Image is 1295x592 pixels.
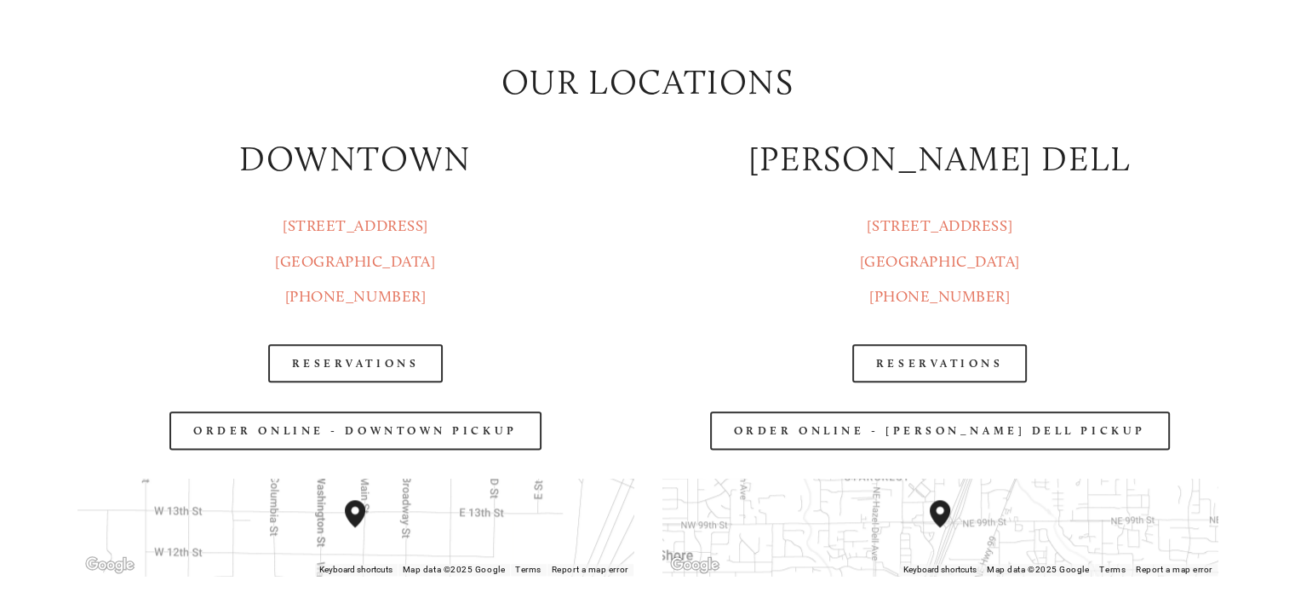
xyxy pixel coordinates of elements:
[82,554,138,576] a: Open this area in Google Maps (opens a new window)
[285,287,427,306] a: [PHONE_NUMBER]
[319,564,393,576] button: Keyboard shortcuts
[77,135,633,183] h2: DOWNTOWN
[403,565,505,574] span: Map data ©2025 Google
[852,344,1028,382] a: Reservations
[930,500,971,555] div: Amaro's Table 816 Northeast 98th Circle Vancouver, WA, 98665, United States
[667,554,723,576] a: Open this area in Google Maps (opens a new window)
[1099,565,1126,574] a: Terms
[275,216,435,270] a: [STREET_ADDRESS][GEOGRAPHIC_DATA]
[82,554,138,576] img: Google
[860,216,1020,270] a: [STREET_ADDRESS][GEOGRAPHIC_DATA]
[552,565,628,574] a: Report a map error
[515,565,541,574] a: Terms
[987,565,1089,574] span: Map data ©2025 Google
[169,411,541,450] a: Order Online - Downtown pickup
[662,135,1218,183] h2: [PERSON_NAME] DELL
[903,564,977,576] button: Keyboard shortcuts
[345,500,386,555] div: Amaro's Table 1220 Main Street vancouver, United States
[710,411,1170,450] a: Order Online - [PERSON_NAME] Dell Pickup
[268,344,444,382] a: Reservations
[667,554,723,576] img: Google
[1136,565,1212,574] a: Report a map error
[869,287,1011,306] a: [PHONE_NUMBER]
